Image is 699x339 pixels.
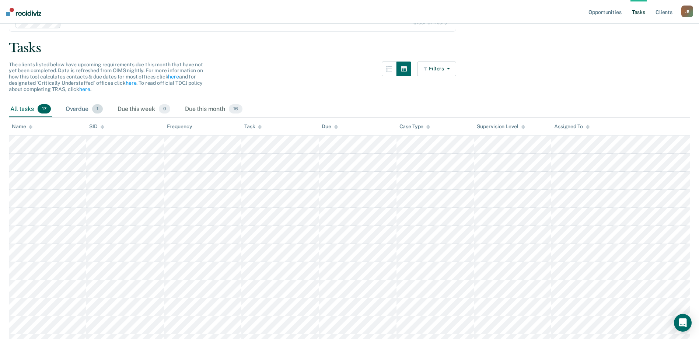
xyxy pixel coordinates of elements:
[477,123,525,130] div: Supervision Level
[38,104,51,114] span: 17
[9,101,52,118] div: All tasks17
[417,62,456,76] button: Filters
[184,101,244,118] div: Due this month16
[9,62,203,92] span: The clients listed below have upcoming requirements due this month that have not yet been complet...
[79,86,90,92] a: here
[64,101,104,118] div: Overdue1
[6,8,41,16] img: Recidiviz
[159,104,170,114] span: 0
[9,41,690,56] div: Tasks
[399,123,430,130] div: Case Type
[89,123,104,130] div: SID
[92,104,103,114] span: 1
[167,123,192,130] div: Frequency
[12,123,32,130] div: Name
[674,314,692,332] div: Open Intercom Messenger
[554,123,589,130] div: Assigned To
[126,80,136,86] a: here
[244,123,262,130] div: Task
[229,104,242,114] span: 16
[322,123,338,130] div: Due
[681,6,693,17] button: JB
[116,101,172,118] div: Due this week0
[168,74,179,80] a: here
[681,6,693,17] div: J B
